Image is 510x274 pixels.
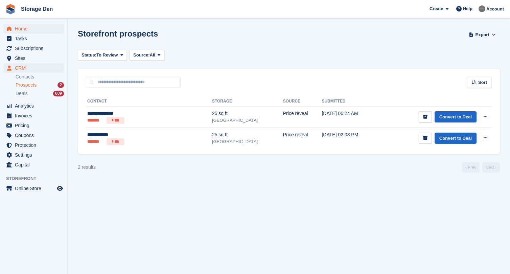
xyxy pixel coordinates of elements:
[212,96,283,107] th: Storage
[478,79,487,86] span: Sort
[16,82,64,89] a: Prospects 2
[16,90,64,97] a: Deals 609
[3,34,64,43] a: menu
[56,184,64,192] a: Preview store
[16,90,28,97] span: Deals
[15,111,55,120] span: Invoices
[5,4,16,14] img: stora-icon-8386f47178a22dfd0bd8f6a31ec36ba5ce8667c1dd55bd0f319d3a0aa187defe.svg
[133,52,149,59] span: Source:
[322,128,378,149] td: [DATE] 02:03 PM
[3,44,64,53] a: menu
[15,131,55,140] span: Coupons
[3,63,64,73] a: menu
[3,160,64,169] a: menu
[57,82,64,88] div: 2
[212,138,283,145] div: [GEOGRAPHIC_DATA]
[3,131,64,140] a: menu
[78,164,96,171] div: 2 results
[430,5,443,12] span: Create
[15,140,55,150] span: Protection
[15,101,55,111] span: Analytics
[15,160,55,169] span: Capital
[86,96,212,107] th: Contact
[150,52,156,59] span: All
[322,96,378,107] th: Submitted
[283,128,322,149] td: Price reveal
[212,117,283,124] div: [GEOGRAPHIC_DATA]
[15,184,55,193] span: Online Store
[96,52,118,59] span: To Review
[461,162,501,173] nav: Page
[283,96,322,107] th: Source
[82,52,96,59] span: Status:
[16,74,64,80] a: Contacts
[467,29,497,40] button: Export
[53,91,64,96] div: 609
[3,101,64,111] a: menu
[3,24,64,33] a: menu
[3,111,64,120] a: menu
[3,121,64,130] a: menu
[15,44,55,53] span: Subscriptions
[283,107,322,128] td: Price reveal
[15,34,55,43] span: Tasks
[3,140,64,150] a: menu
[15,121,55,130] span: Pricing
[486,6,504,13] span: Account
[479,5,485,12] img: Brian Barbour
[3,150,64,160] a: menu
[6,175,67,182] span: Storefront
[3,184,64,193] a: menu
[15,150,55,160] span: Settings
[130,50,164,61] button: Source: All
[212,110,283,117] div: 25 sq ft
[18,3,55,15] a: Storage Den
[462,162,480,173] a: Previous
[463,5,472,12] span: Help
[435,111,477,122] a: Convert to Deal
[322,107,378,128] td: [DATE] 06:24 AM
[15,24,55,33] span: Home
[16,82,37,88] span: Prospects
[78,29,158,38] h1: Storefront prospects
[476,31,489,38] span: Export
[15,63,55,73] span: CRM
[15,53,55,63] span: Sites
[212,131,283,138] div: 25 sq ft
[435,133,477,144] a: Convert to Deal
[78,50,127,61] button: Status: To Review
[482,162,500,173] a: Next
[3,53,64,63] a: menu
